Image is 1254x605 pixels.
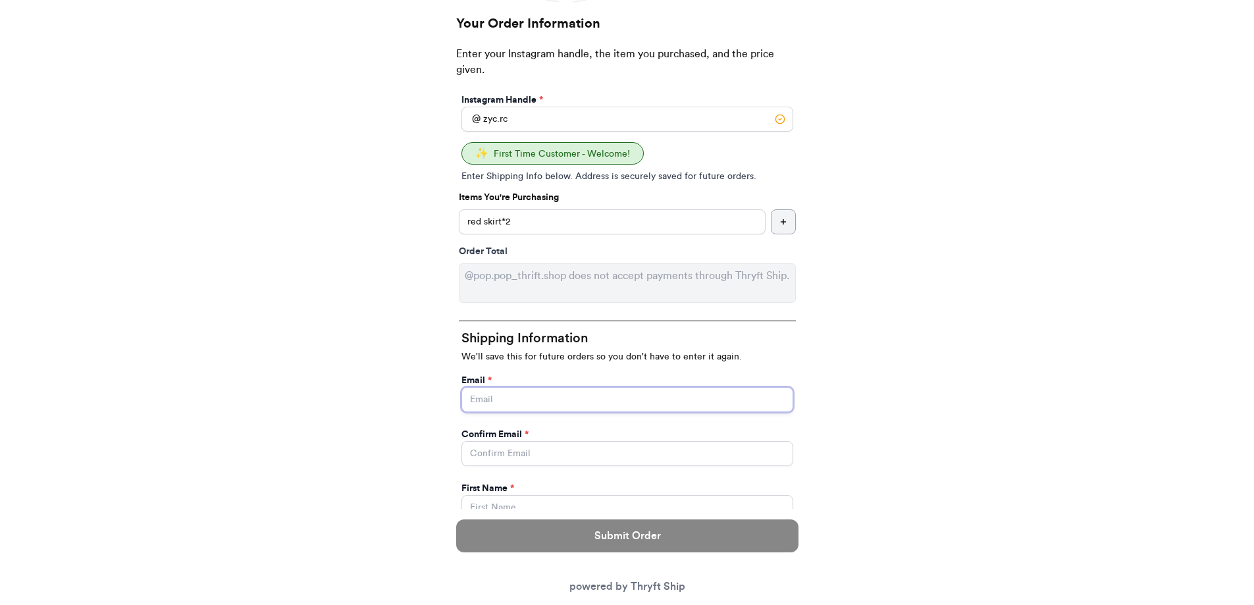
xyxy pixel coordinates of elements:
[459,245,796,258] div: Order Total
[461,329,793,348] h2: Shipping Information
[461,107,481,132] div: @
[461,374,492,387] label: Email
[494,149,630,159] span: First Time Customer - Welcome!
[461,93,543,107] label: Instagram Handle
[569,581,685,592] a: powered by Thryft Ship
[461,441,793,466] input: Confirm Email
[461,428,529,441] label: Confirm Email
[456,46,798,91] p: Enter your Instagram handle, the item you purchased, and the price given.
[456,519,798,552] button: Submit Order
[461,495,793,520] input: First Name
[475,148,488,159] span: ✨
[461,350,793,363] p: We'll save this for future orders so you don't have to enter it again.
[461,170,793,183] p: Enter Shipping Info below. Address is securely saved for future orders.
[459,209,766,234] input: ex.funky hat
[461,387,793,412] input: Email
[459,191,796,204] p: Items You're Purchasing
[456,14,798,46] h2: Your Order Information
[461,482,514,495] label: First Name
